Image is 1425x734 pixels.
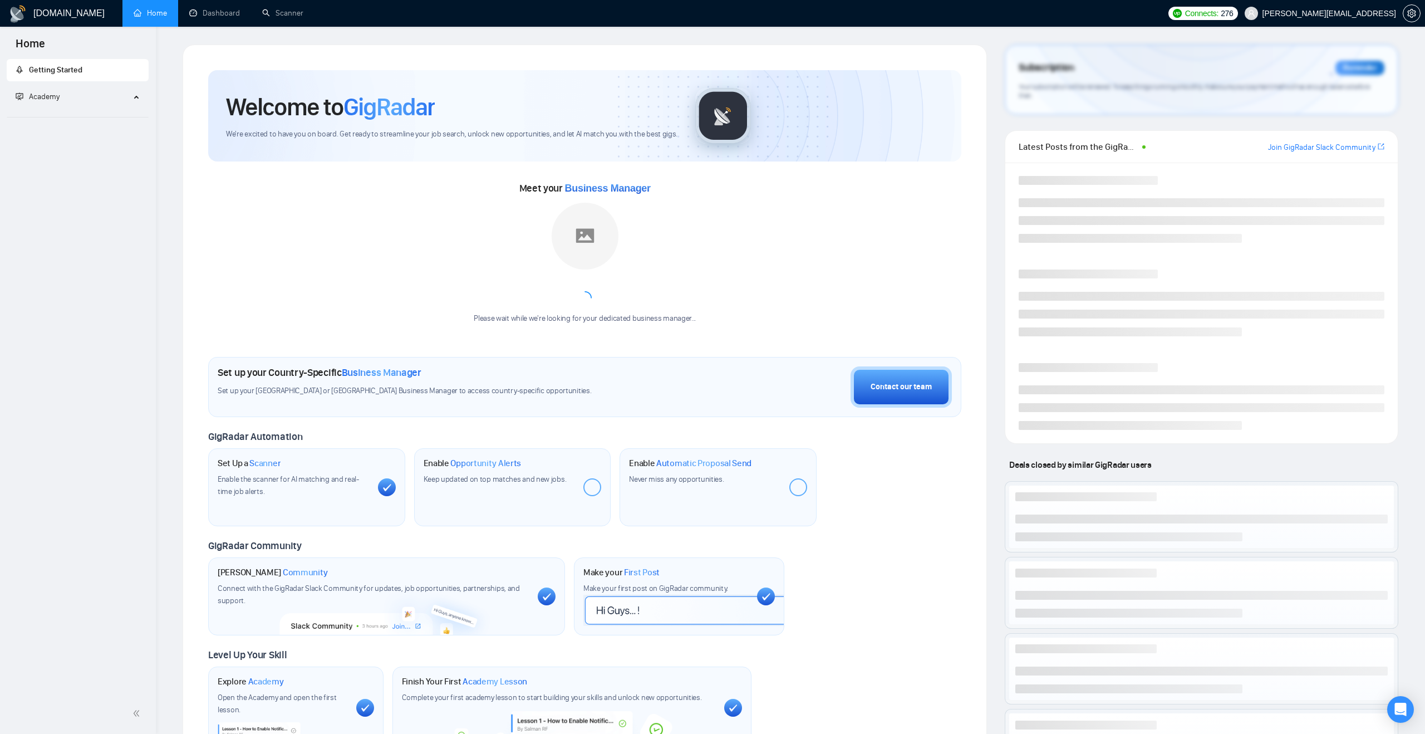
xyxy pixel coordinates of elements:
[1019,82,1369,100] span: Your subscription will be renewed. To keep things running smoothly, make sure your payment method...
[218,584,520,605] span: Connect with the GigRadar Slack Community for updates, job opportunities, partnerships, and support.
[218,567,328,578] h1: [PERSON_NAME]
[1247,9,1255,17] span: user
[283,567,328,578] span: Community
[218,366,421,379] h1: Set up your Country-Specific
[262,8,303,18] a: searchScanner
[424,474,567,484] span: Keep updated on top matches and new jobs.
[218,386,659,397] span: Set up your [GEOGRAPHIC_DATA] or [GEOGRAPHIC_DATA] Business Manager to access country-specific op...
[1378,141,1384,152] a: export
[16,92,23,100] span: fund-projection-screen
[578,291,592,305] span: loading
[218,676,284,687] h1: Explore
[134,8,167,18] a: homeHome
[218,693,337,715] span: Open the Academy and open the first lesson.
[218,458,281,469] h1: Set Up a
[656,458,751,469] span: Automatic Proposal Send
[218,474,359,496] span: Enable the scanner for AI matching and real-time job alerts.
[1185,7,1218,19] span: Connects:
[16,66,23,74] span: rocket
[851,366,952,408] button: Contact our team
[16,92,60,101] span: Academy
[1173,9,1182,18] img: upwork-logo.png
[629,458,751,469] h1: Enable
[226,92,435,122] h1: Welcome to
[208,649,287,661] span: Level Up Your Skill
[343,92,435,122] span: GigRadar
[29,92,60,101] span: Academy
[1019,140,1139,154] span: Latest Posts from the GigRadar Community
[1221,7,1233,19] span: 276
[629,474,724,484] span: Never miss any opportunities.
[871,381,932,393] div: Contact our team
[695,88,751,144] img: gigradar-logo.png
[565,183,651,194] span: Business Manager
[342,366,421,379] span: Business Manager
[463,676,527,687] span: Academy Lesson
[467,314,702,324] div: Please wait while we're looking for your dedicated business manager...
[7,59,149,81] li: Getting Started
[450,458,521,469] span: Opportunity Alerts
[29,65,82,75] span: Getting Started
[402,693,702,702] span: Complete your first academy lesson to start building your skills and unlock new opportunities.
[583,567,660,578] h1: Make your
[1378,142,1384,151] span: export
[1403,9,1420,18] span: setting
[1403,9,1421,18] a: setting
[226,129,677,140] span: We're excited to have you on board. Get ready to streamline your job search, unlock new opportuni...
[9,5,27,23] img: logo
[1335,61,1384,75] div: Reminder
[1268,141,1375,154] a: Join GigRadar Slack Community
[519,182,651,194] span: Meet your
[624,567,660,578] span: First Post
[280,584,493,635] img: slackcommunity-bg.png
[189,8,240,18] a: dashboardDashboard
[248,676,284,687] span: Academy
[7,112,149,120] li: Academy Homepage
[1005,455,1156,474] span: Deals closed by similar GigRadar users
[424,458,522,469] h1: Enable
[583,584,728,593] span: Make your first post on GigRadar community.
[1019,58,1074,77] span: Subscription
[208,540,302,552] span: GigRadar Community
[1387,696,1414,723] div: Open Intercom Messenger
[1403,4,1421,22] button: setting
[402,676,527,687] h1: Finish Your First
[552,203,618,270] img: placeholder.png
[7,36,54,59] span: Home
[249,458,281,469] span: Scanner
[132,708,144,719] span: double-left
[208,430,302,443] span: GigRadar Automation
